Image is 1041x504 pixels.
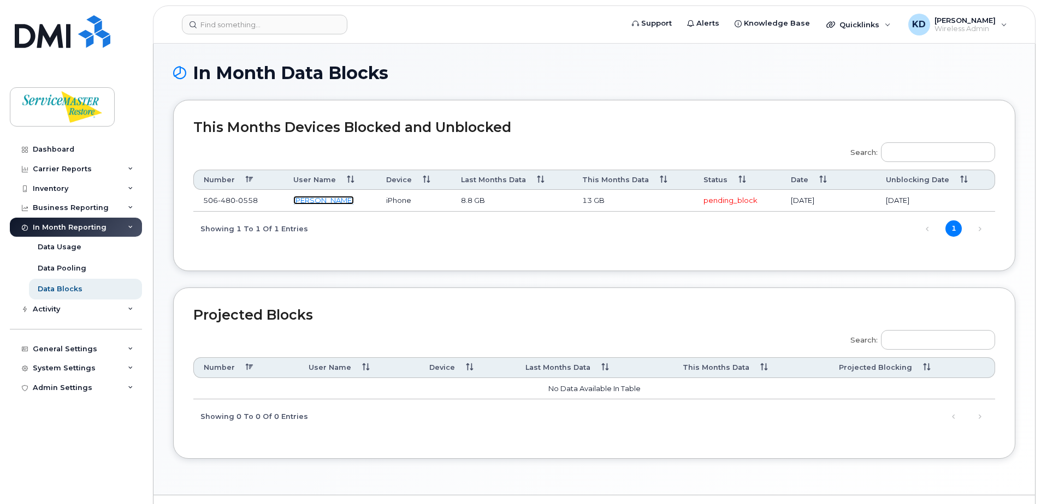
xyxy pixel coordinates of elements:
[919,221,936,237] a: Previous
[218,196,235,205] span: 480
[451,190,572,212] td: 8.8 GB
[881,330,995,350] input: Search:
[781,190,876,212] td: [DATE]
[945,220,962,237] a: 1
[193,170,283,190] th: Number: activate to sort column descending
[972,221,988,237] a: Next
[843,135,995,166] label: Search:
[673,357,829,377] th: This Months Data: activate to sort column ascending
[972,408,988,424] a: Next
[781,170,876,190] th: Date: activate to sort column ascending
[843,323,995,353] label: Search:
[694,190,781,212] td: pending_block
[203,196,258,205] span: 506
[293,196,354,205] a: [PERSON_NAME]
[572,190,693,212] td: 13 GB
[945,408,962,424] a: Previous
[193,219,308,237] div: Showing 1 to 1 of 1 entries
[451,170,572,190] th: Last Months Data: activate to sort column ascending
[572,170,693,190] th: This Months Data: activate to sort column ascending
[283,170,377,190] th: User Name: activate to sort column ascending
[516,357,672,377] th: Last Months Data: activate to sort column ascending
[299,357,419,377] th: User Name: activate to sort column ascending
[193,406,308,425] div: Showing 0 to 0 of 0 entries
[376,170,451,190] th: Device: activate to sort column ascending
[876,190,995,212] td: [DATE]
[173,63,1015,82] h1: In Month Data Blocks
[694,170,781,190] th: Status: activate to sort column ascending
[193,120,995,135] h2: This Months Devices Blocked and Unblocked
[193,378,995,400] td: No data available in table
[876,170,995,190] th: Unblocking Date: activate to sort column ascending
[376,190,451,212] td: iPhone
[419,357,516,377] th: Device: activate to sort column ascending
[829,357,995,377] th: Projected Blocking: activate to sort column ascending
[193,308,995,323] h2: Projected Blocks
[235,196,258,205] span: 0558
[881,142,995,162] input: Search:
[193,357,299,377] th: Number: activate to sort column descending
